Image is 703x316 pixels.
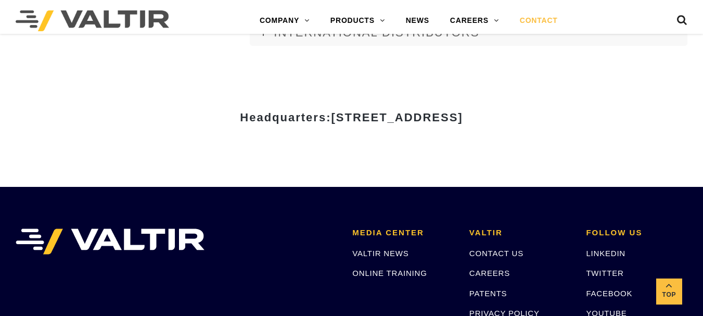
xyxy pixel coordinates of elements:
[469,229,571,237] h2: VALTIR
[469,249,523,258] a: CONTACT US
[586,229,687,237] h2: FOLLOW US
[331,111,463,124] span: [STREET_ADDRESS]
[440,10,509,31] a: CAREERS
[16,10,169,31] img: Valtir
[249,10,320,31] a: COMPANY
[509,10,568,31] a: CONTACT
[352,249,408,258] a: VALTIR NEWS
[240,111,463,124] strong: Headquarters:
[395,10,440,31] a: NEWS
[586,249,625,258] a: LINKEDIN
[586,289,632,298] a: FACEBOOK
[320,10,395,31] a: PRODUCTS
[469,289,507,298] a: PATENTS
[16,229,204,255] img: VALTIR
[656,289,682,301] span: Top
[352,269,427,277] a: ONLINE TRAINING
[469,269,510,277] a: CAREERS
[352,229,454,237] h2: MEDIA CENTER
[586,269,623,277] a: TWITTER
[656,279,682,305] a: Top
